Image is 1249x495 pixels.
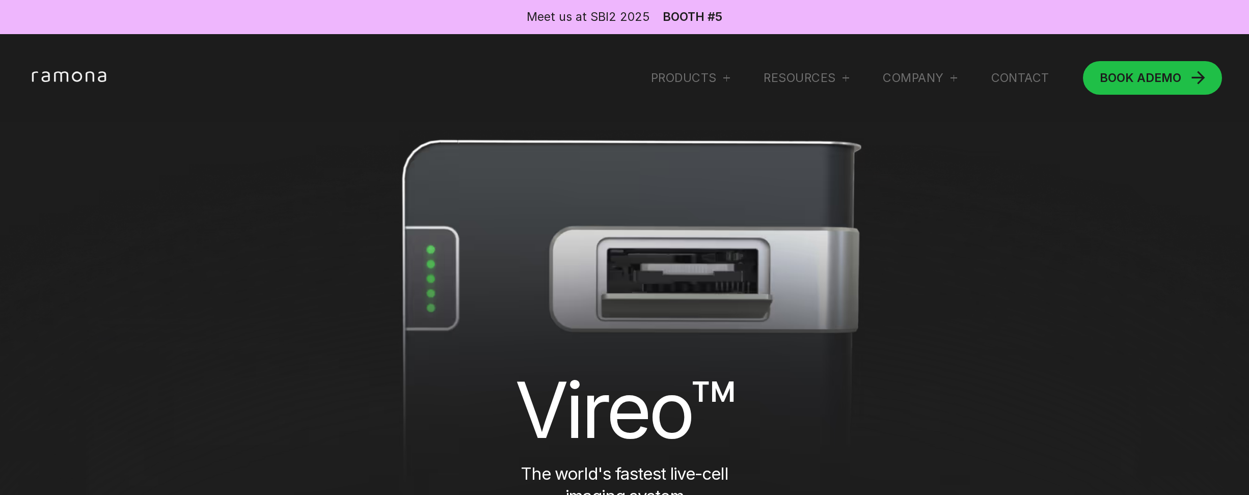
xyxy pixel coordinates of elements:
[1083,61,1222,95] a: BOOK ADEMO
[764,70,835,86] div: RESOURCES
[991,70,1049,86] a: Contact
[883,70,943,86] div: Company
[515,370,734,450] h1: Vireo™
[663,11,722,23] a: Booth #5
[27,71,115,85] a: home
[883,70,957,86] div: Company
[651,70,717,86] div: Products
[764,70,849,86] div: RESOURCES
[1100,72,1181,84] div: DEMO
[527,9,649,25] div: Meet us at SBI2 2025
[1100,71,1146,85] span: BOOK A
[651,70,730,86] div: Products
